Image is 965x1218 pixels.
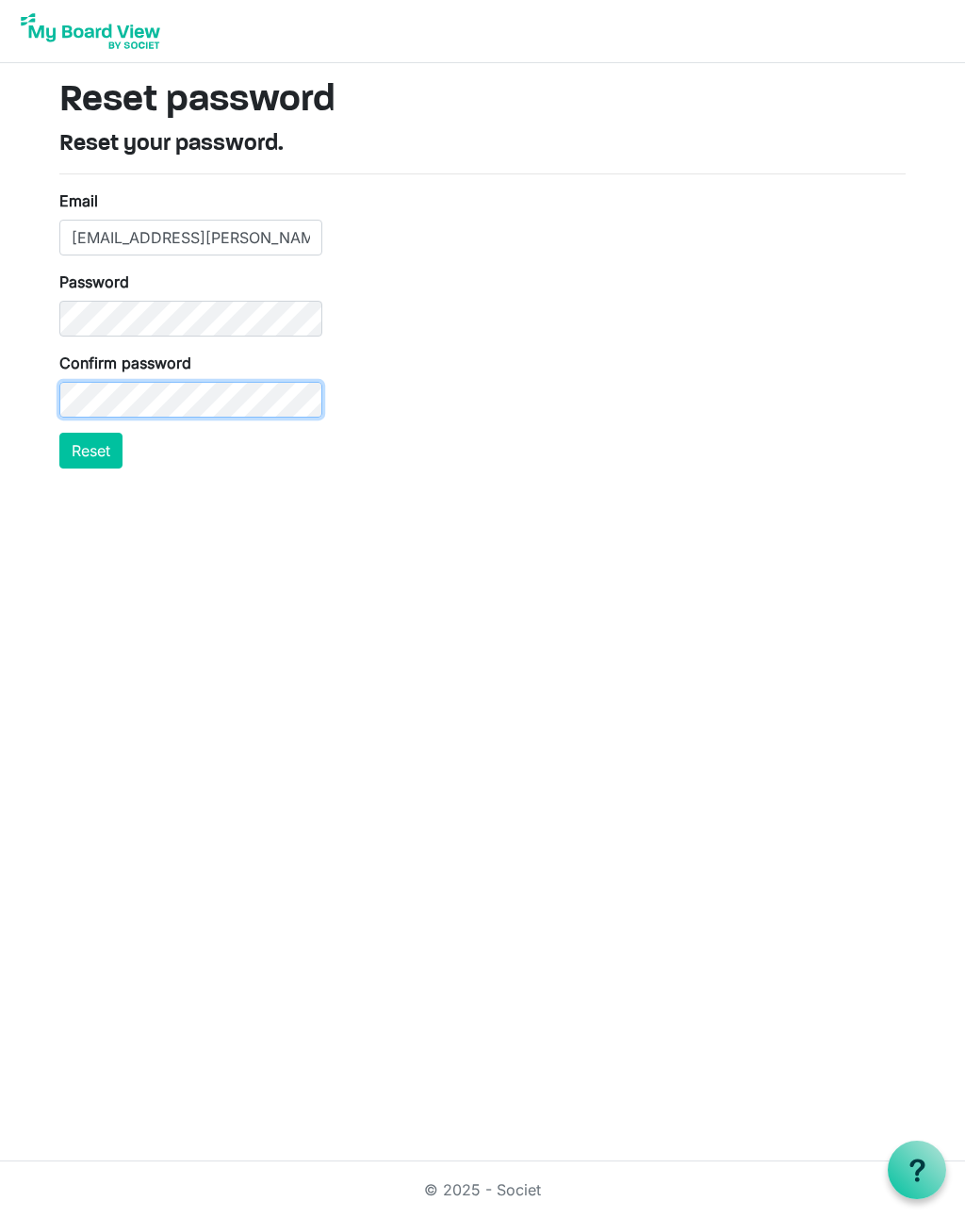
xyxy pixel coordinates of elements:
[424,1180,541,1199] a: © 2025 - Societ
[59,352,191,374] label: Confirm password
[59,433,123,469] button: Reset
[59,131,906,158] h4: Reset your password.
[15,8,166,55] img: My Board View Logo
[59,78,906,123] h1: Reset password
[59,271,129,293] label: Password
[59,189,98,212] label: Email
